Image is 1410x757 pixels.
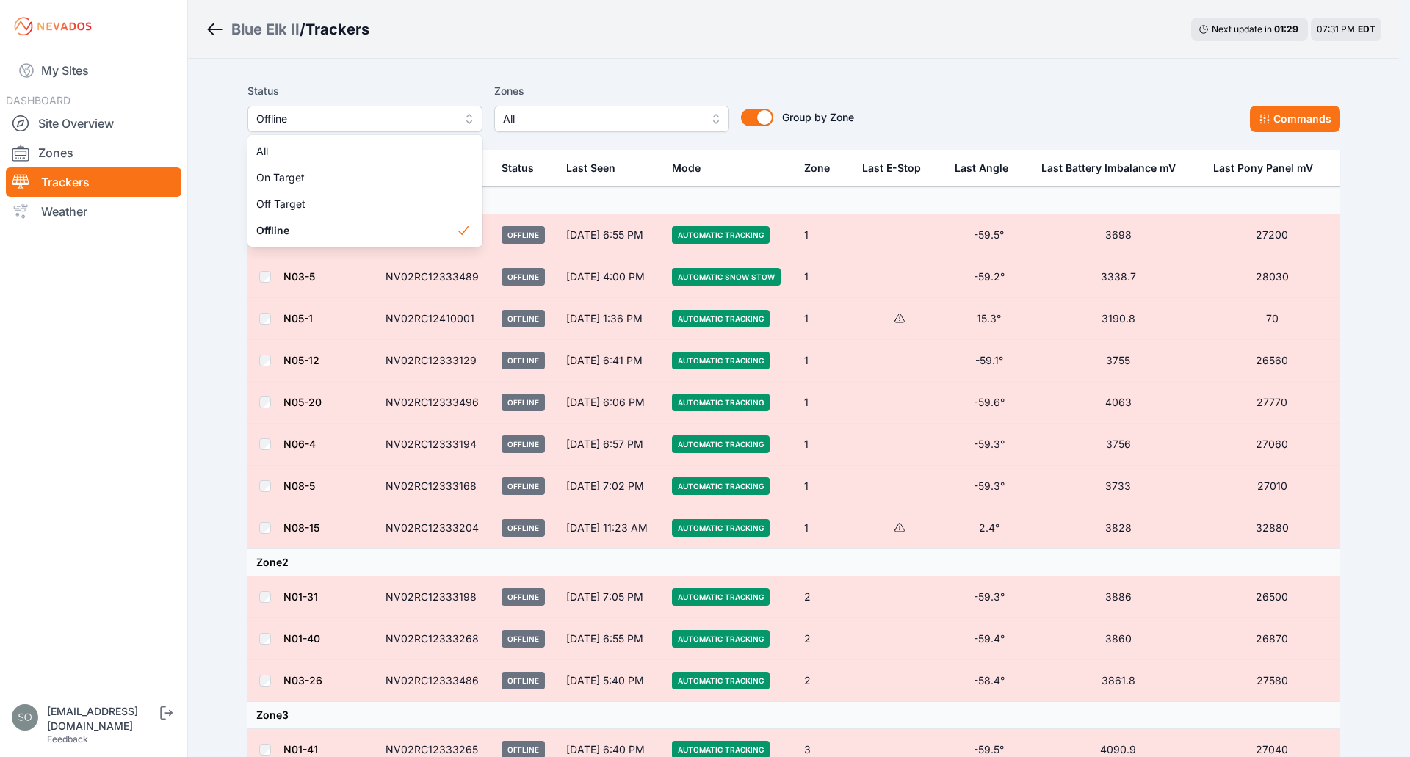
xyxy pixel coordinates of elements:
[247,135,482,247] div: Offline
[256,197,456,211] span: Off Target
[256,144,456,159] span: All
[256,223,456,238] span: Offline
[256,110,453,128] span: Offline
[256,170,456,185] span: On Target
[247,106,482,132] button: Offline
